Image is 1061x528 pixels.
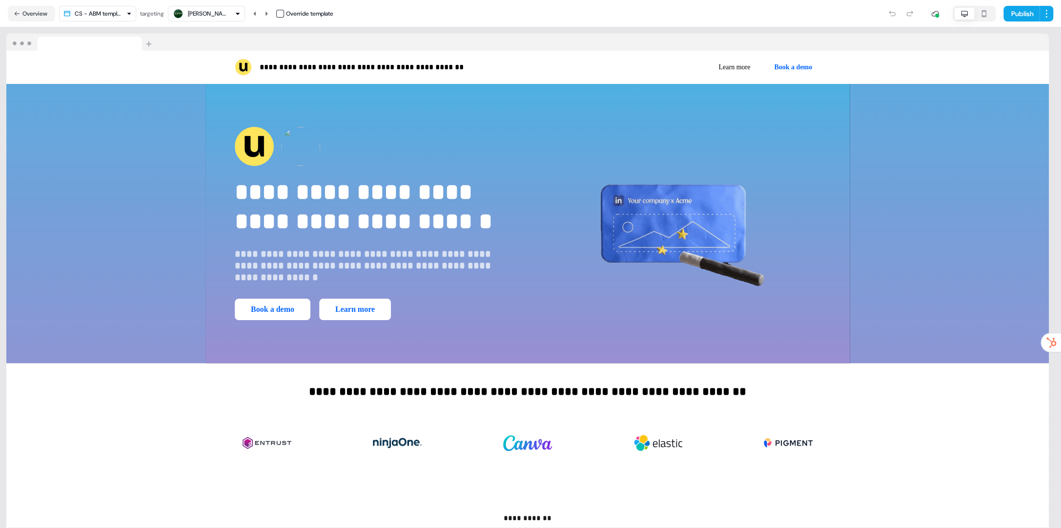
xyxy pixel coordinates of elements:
div: CS - ABM template [75,9,122,19]
img: Image [373,424,422,463]
div: Learn moreBook a demo [531,59,820,76]
button: Overview [8,6,55,21]
img: Browser topbar [6,34,156,51]
button: [PERSON_NAME] [168,6,245,21]
button: Learn more [319,299,391,320]
button: Publish [1003,6,1040,21]
button: Book a demo [766,59,820,76]
div: [PERSON_NAME] [188,9,227,19]
button: Book a demo [235,299,310,320]
img: Image [541,84,820,363]
img: Image [503,424,552,463]
img: Image [764,424,813,463]
img: Image [243,424,291,463]
div: ImageImageImageImageImage [235,416,820,470]
div: Book a demoLearn more [235,299,514,320]
button: Learn more [711,59,758,76]
div: targeting [140,9,164,19]
div: Override template [286,9,333,19]
img: Image [633,424,682,463]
